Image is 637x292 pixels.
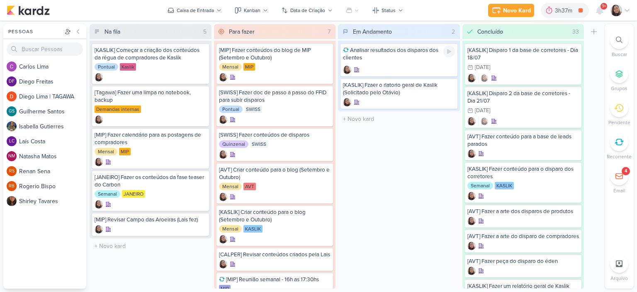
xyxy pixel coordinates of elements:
div: Mensal [219,63,242,71]
div: S h i r l e y T a v a r e s [19,197,86,206]
img: Sharlene Khoury [95,158,103,166]
div: [KASLIK] Disparo 2 da base de corretores - Dia 21/07 [467,90,579,105]
div: 33 [569,27,582,36]
p: Grupos [611,85,627,92]
div: D i e g o L i m a | T A G A W A [19,92,86,101]
div: [AVT] Fazer peça do disparo do éden [467,258,579,265]
img: Sharlene Khoury [467,267,476,275]
div: Criador(a): Sharlene Khoury [219,260,227,268]
img: Sharlene Khoury [467,192,476,200]
img: Sharlene Khoury [95,200,103,209]
div: Kaslik [120,63,136,71]
div: R e n a n S e n a [19,167,86,176]
img: Sharlene Khoury [219,73,227,81]
img: Sharlene Khoury [467,150,476,158]
div: Quinzenal [219,140,248,148]
div: 5 [200,27,210,36]
div: Colaboradores: Sharlene Khoury [478,117,489,125]
img: Sharlene Khoury [95,73,103,81]
p: LC [9,139,15,144]
div: [AVT] Fazer a arte dos disparos de produtos [467,208,579,215]
img: Sharlene Khoury [480,117,489,125]
img: Isabella Gutierres [7,121,17,131]
p: Arquivo [610,275,628,282]
div: Natasha Matos [7,151,17,161]
img: Carlos Lima [7,61,17,71]
img: Sharlene Khoury [467,74,476,82]
img: Shirley Tavares [7,196,17,206]
img: Sharlene Khoury [219,150,227,159]
div: [KASLIK] Fzaer o rlatorio geral de Kaslik (Solicitado pelo Otávio) [343,81,455,96]
div: Criador(a): Sharlene Khoury [95,115,103,124]
img: kardz.app [7,5,50,15]
div: N a t a s h a M a t o s [19,152,86,161]
div: Pontual [219,106,243,113]
img: Sharlene Khoury [467,217,476,225]
div: [AVT] Fazer a arte do disparo de compradores [467,233,579,240]
div: Diego Freitas [7,76,17,86]
div: Criador(a): Sharlene Khoury [343,66,351,74]
div: MIP [243,63,255,71]
div: Criador(a): Sharlene Khoury [95,73,103,81]
div: SWISS [250,140,268,148]
div: Criador(a): Sharlene Khoury [95,158,103,166]
img: Sharlene Khoury [95,115,103,124]
input: + Novo kard [91,240,210,252]
div: Criador(a): Sharlene Khoury [467,74,476,82]
div: [KASLIK] Fazer um relatório geral de Kaslik [467,282,579,290]
div: [MIP] Revisar Campo das Aroeiras (Lais fez) [95,216,207,223]
p: RB [9,184,15,189]
div: [JANEIRO] Fazer os conteúdos da fase teaser do Carbon [95,174,207,189]
div: Demandas internas [95,106,141,113]
div: Criador(a): Sharlene Khoury [219,115,227,124]
div: G u i l h e r m e S a n t o s [19,107,86,116]
p: GS [9,109,15,114]
input: Buscar Pessoas [7,42,83,56]
img: Sharlene Khoury [219,193,227,201]
div: 2 [448,27,458,36]
div: [KASLIK] Criar conteúdo para o blog (Setembro e Outubro) [219,209,331,223]
div: Pessoas [7,28,63,35]
div: Criador(a): Sharlene Khoury [467,217,476,225]
div: R o g e r i o B i s p o [19,182,86,191]
p: RS [9,169,15,174]
img: Sharlene Khoury [219,260,227,268]
div: Colaboradores: Sharlene Khoury [478,74,489,82]
li: Ctrl + F [605,31,634,58]
div: Mensal [219,183,242,190]
div: AVT [243,183,256,190]
div: [DATE] [475,108,490,113]
div: Criador(a): Sharlene Khoury [467,117,476,125]
div: [MIP] Fazer conteúdos do blog de MIP (Setembro e Outubro) [219,47,331,61]
div: Semanal [467,182,493,189]
img: Sharlene Khoury [610,5,622,16]
div: [DATE] [475,65,490,70]
p: Buscar [612,51,627,58]
div: [SWISS] Fazer doc de passo a passo do FFID para subir disparos [219,89,331,104]
p: Pendente [608,119,630,126]
div: KASLIK [495,182,514,189]
div: Laís Costa [7,136,17,146]
div: Analisar resultados dos disparos dos clientes [343,47,455,61]
p: DF [9,79,15,84]
div: [CALPER] Revisar conteúdos criados pela Lais [219,251,331,258]
img: Sharlene Khoury [467,117,476,125]
div: KASLIK [243,225,263,233]
div: [AVT] Fazer conteúdo para a base de leads parados [467,133,579,148]
div: Novo Kard [503,6,531,15]
div: Rogerio Bispo [7,181,17,191]
img: Sharlene Khoury [480,74,489,82]
div: Criador(a): Sharlene Khoury [219,193,227,201]
div: Criador(a): Sharlene Khoury [219,73,227,81]
div: D i e g o F r e i t a s [19,77,86,86]
div: C a r l o s L i m a [19,62,86,71]
img: Sharlene Khoury [467,242,476,250]
div: JANEIRO [122,190,145,198]
div: [MIP] Reunião semanal - 16h as 17:30hs [219,276,331,283]
div: [Tagawa] Fazer uma limpa no notebook, backup [95,89,207,104]
div: 4 [625,168,627,174]
input: + Novo kard [340,113,458,125]
div: Criador(a): Sharlene Khoury [343,98,351,106]
img: Sharlene Khoury [219,115,227,124]
div: 3h37m [555,6,575,15]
